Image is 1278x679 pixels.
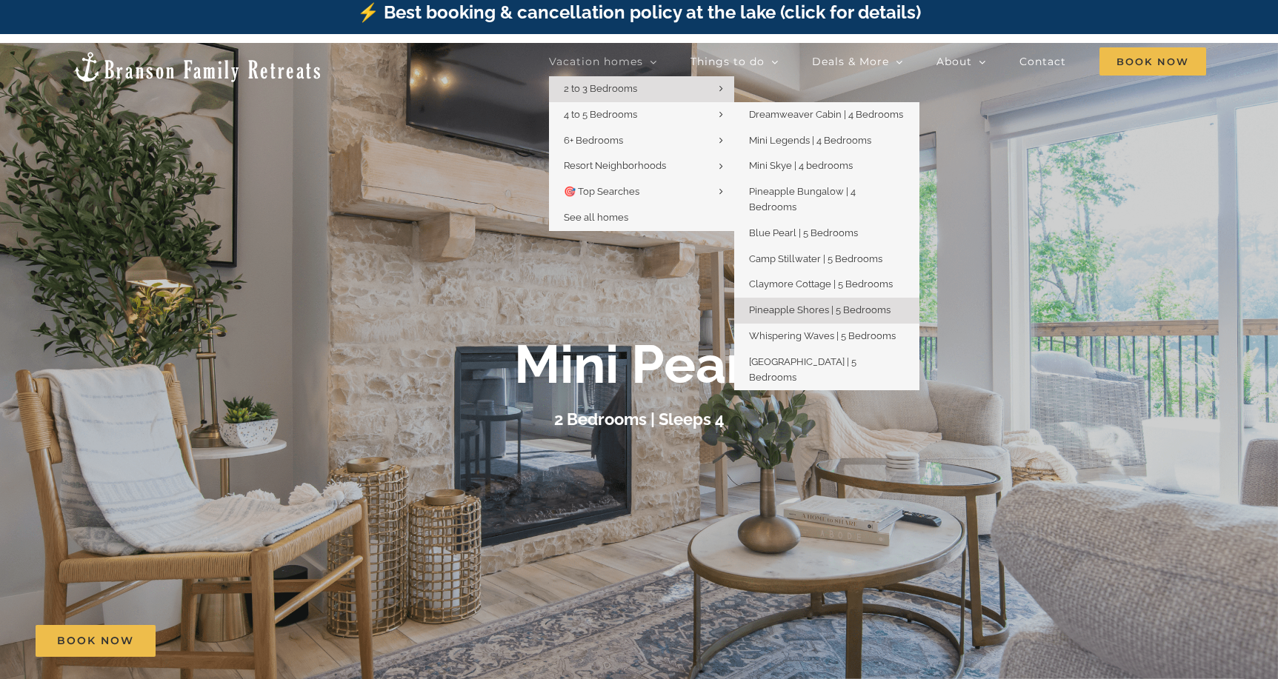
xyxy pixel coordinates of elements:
a: About [936,47,986,76]
a: Pineapple Bungalow | 4 Bedrooms [734,179,919,221]
span: Book Now [1099,47,1206,76]
nav: Main Menu [549,47,1206,76]
a: Pineapple Shores | 5 Bedrooms [734,298,919,324]
a: 🎯 Top Searches [549,179,734,205]
span: Pineapple Bungalow | 4 Bedrooms [749,186,856,213]
span: 🎯 Top Searches [564,186,639,197]
a: Book Now [36,625,156,657]
a: 6+ Bedrooms [549,128,734,154]
span: Resort Neighborhoods [564,160,666,171]
a: See all homes [549,205,734,231]
span: Claymore Cottage | 5 Bedrooms [749,278,893,290]
span: Pineapple Shores | 5 Bedrooms [749,304,891,315]
span: Things to do [690,56,765,67]
b: Mini Pearl [514,332,764,395]
a: Blue Pearl | 5 Bedrooms [734,221,919,247]
span: Dreamweaver Cabin | 4 Bedrooms [749,109,903,120]
a: Resort Neighborhoods [549,153,734,179]
img: Branson Family Retreats Logo [72,50,323,84]
a: Things to do [690,47,779,76]
span: Vacation homes [549,56,643,67]
a: Mini Legends | 4 Bedrooms [734,128,919,154]
a: Camp Stillwater | 5 Bedrooms [734,247,919,272]
a: 2 to 3 Bedrooms [549,76,734,102]
span: 2 to 3 Bedrooms [564,83,637,94]
span: 6+ Bedrooms [564,135,623,146]
a: Whispering Waves | 5 Bedrooms [734,324,919,349]
span: See all homes [564,212,628,223]
span: Mini Skye | 4 bedrooms [749,160,853,171]
a: Vacation homes [549,47,657,76]
span: Whispering Waves | 5 Bedrooms [749,330,896,341]
span: 4 to 5 Bedrooms [564,109,637,120]
a: Mini Skye | 4 bedrooms [734,153,919,179]
a: Deals & More [812,47,903,76]
h3: 2 Bedrooms | Sleeps 4 [554,409,725,429]
a: 4 to 5 Bedrooms [549,102,734,128]
span: Blue Pearl | 5 Bedrooms [749,227,858,238]
a: ⚡️ Best booking & cancellation policy at the lake (click for details) [357,1,921,23]
span: Book Now [57,635,134,647]
span: Mini Legends | 4 Bedrooms [749,135,871,146]
a: Dreamweaver Cabin | 4 Bedrooms [734,102,919,128]
span: About [936,56,972,67]
span: Camp Stillwater | 5 Bedrooms [749,253,882,264]
span: Contact [1019,56,1066,67]
span: [GEOGRAPHIC_DATA] | 5 Bedrooms [749,356,856,383]
a: [GEOGRAPHIC_DATA] | 5 Bedrooms [734,349,919,391]
a: Claymore Cottage | 5 Bedrooms [734,272,919,298]
a: Contact [1019,47,1066,76]
span: Deals & More [812,56,889,67]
